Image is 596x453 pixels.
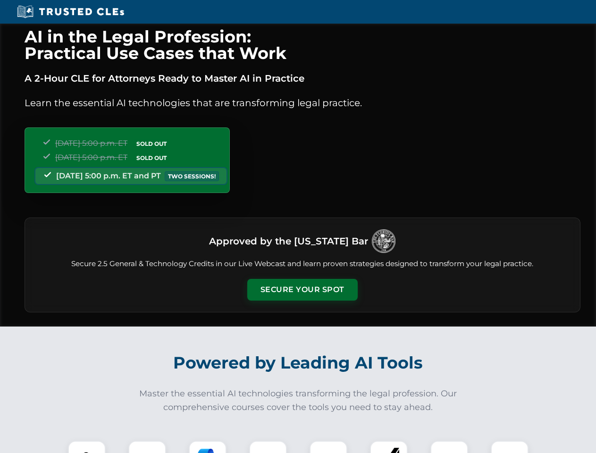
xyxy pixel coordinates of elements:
span: [DATE] 5:00 p.m. ET [55,139,127,148]
p: Secure 2.5 General & Technology Credits in our Live Webcast and learn proven strategies designed ... [36,259,569,269]
span: SOLD OUT [133,139,170,149]
button: Secure Your Spot [247,279,358,301]
span: SOLD OUT [133,153,170,163]
img: Trusted CLEs [14,5,127,19]
span: [DATE] 5:00 p.m. ET [55,153,127,162]
h2: Powered by Leading AI Tools [37,346,560,379]
img: Logo [372,229,395,253]
p: A 2-Hour CLE for Attorneys Ready to Master AI in Practice [25,71,580,86]
p: Master the essential AI technologies transforming the legal profession. Our comprehensive courses... [133,387,463,414]
p: Learn the essential AI technologies that are transforming legal practice. [25,95,580,110]
h3: Approved by the [US_STATE] Bar [209,233,368,250]
h1: AI in the Legal Profession: Practical Use Cases that Work [25,28,580,61]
